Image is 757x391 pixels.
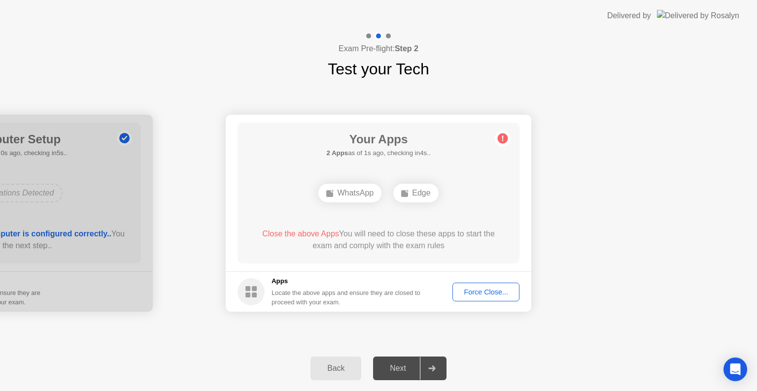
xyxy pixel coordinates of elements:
b: 2 Apps [326,149,348,157]
div: Delivered by [607,10,651,22]
div: You will need to close these apps to start the exam and comply with the exam rules [252,228,506,252]
div: Open Intercom Messenger [723,358,747,381]
div: Next [376,364,420,373]
button: Force Close... [452,283,519,301]
span: Close the above Apps [262,229,339,238]
img: Delivered by Rosalyn [657,10,739,21]
h5: as of 1s ago, checking in4s.. [326,148,430,158]
div: Locate the above apps and ensure they are closed to proceed with your exam. [272,288,421,307]
div: WhatsApp [318,184,381,202]
h5: Apps [272,276,421,286]
div: Edge [393,184,438,202]
h4: Exam Pre-flight: [339,43,418,55]
div: Back [313,364,358,373]
h1: Your Apps [326,130,430,148]
div: Force Close... [456,288,516,296]
button: Back [310,357,361,380]
h1: Test your Tech [328,57,429,81]
button: Next [373,357,447,380]
b: Step 2 [395,44,418,53]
